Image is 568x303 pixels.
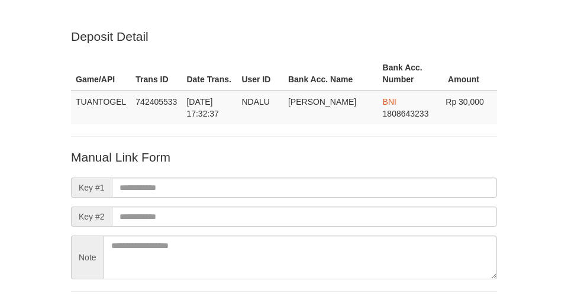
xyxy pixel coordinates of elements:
[186,97,219,118] span: [DATE] 17:32:37
[71,207,112,227] span: Key #2
[131,57,182,91] th: Trans ID
[71,28,497,45] p: Deposit Detail
[71,91,131,124] td: TUANTOGEL
[446,97,484,107] span: Rp 30,000
[182,57,237,91] th: Date Trans.
[71,236,104,279] span: Note
[71,57,131,91] th: Game/API
[288,97,356,107] span: [PERSON_NAME]
[383,109,429,118] span: Copy 1808643233 to clipboard
[241,97,269,107] span: NDALU
[71,178,112,198] span: Key #1
[441,57,497,91] th: Amount
[131,91,182,124] td: 742405533
[71,149,497,166] p: Manual Link Form
[383,97,396,107] span: BNI
[378,57,441,91] th: Bank Acc. Number
[283,57,378,91] th: Bank Acc. Name
[237,57,283,91] th: User ID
